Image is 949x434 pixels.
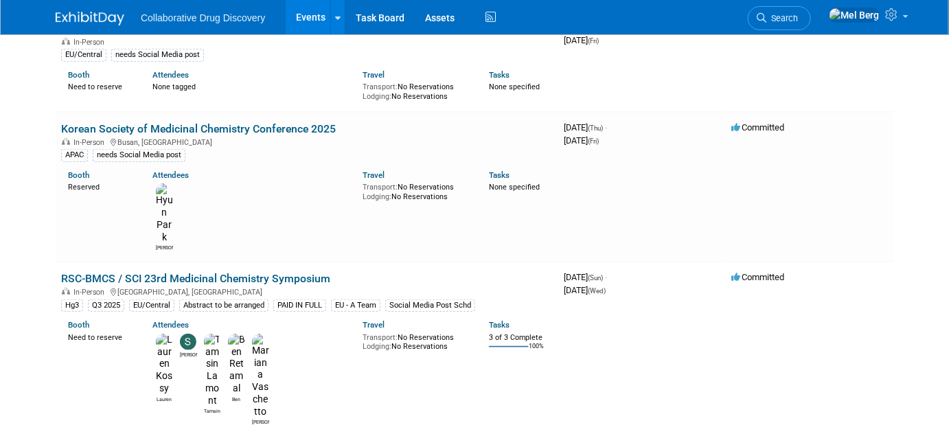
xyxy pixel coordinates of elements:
span: In-Person [73,38,108,47]
div: Abstract to be arranged [179,299,268,312]
span: Collaborative Drug Discovery [141,12,265,23]
span: None specified [489,183,540,192]
a: Tasks [489,170,510,180]
img: Susana Tomasio [180,334,196,350]
div: needs Social Media post [93,149,185,161]
a: Travel [363,170,385,180]
span: (Wed) [588,287,606,295]
div: 3 of 3 Complete [489,333,553,343]
span: None specified [489,82,540,91]
img: Ben Retamal [228,334,245,395]
img: Tamsin Lamont [204,334,221,407]
div: No Reservations No Reservations [363,180,468,201]
a: Booth [68,70,89,80]
div: Mariana Vaschetto [252,418,269,426]
span: Transport: [363,333,398,342]
a: Korean Society of Medicinal Chemistry Conference 2025 [61,122,336,135]
div: needs Social Media post [111,49,204,61]
span: Lodging: [363,192,391,201]
td: 100% [529,343,544,361]
div: Ben Retamal [228,395,245,403]
span: [DATE] [564,122,607,133]
div: EU/Central [129,299,174,312]
div: Hyun Park [156,243,173,251]
a: Tasks [489,320,510,330]
img: Hyun Park [156,183,173,243]
a: Booth [68,320,89,330]
div: [GEOGRAPHIC_DATA], [GEOGRAPHIC_DATA] [61,286,553,297]
span: Committed [731,122,784,133]
a: RSC-BMCS / SCI 23rd Medicinal Chemistry Symposium [61,272,330,285]
div: Tamsin Lamont [204,407,221,415]
a: Search [748,6,811,30]
span: (Fri) [588,137,599,145]
img: Mariana Vaschetto [252,334,269,418]
div: Reserved [68,180,132,192]
div: Q3 2025 [88,299,124,312]
img: Lauren Kossy [156,334,173,395]
div: Need to reserve [68,330,132,343]
span: Lodging: [363,92,391,101]
span: - [605,272,607,282]
span: [DATE] [564,135,599,146]
span: Committed [731,272,784,282]
span: Search [766,13,798,23]
span: Lodging: [363,342,391,351]
img: In-Person Event [62,288,70,295]
span: In-Person [73,138,108,147]
a: Booth [68,170,89,180]
a: Attendees [152,170,189,180]
div: PAID IN FULL [273,299,326,312]
span: [DATE] [564,272,607,282]
img: ExhibitDay [56,12,124,25]
div: Busan, [GEOGRAPHIC_DATA] [61,136,553,147]
img: In-Person Event [62,138,70,145]
div: EU/Central [61,49,106,61]
div: Hg3 [61,299,83,312]
div: Susana Tomasio [180,350,197,358]
div: Need to reserve [68,80,132,92]
span: Transport: [363,183,398,192]
div: None tagged [152,80,353,92]
span: [DATE] [564,285,606,295]
span: (Fri) [588,37,599,45]
span: (Sun) [588,274,603,282]
img: Mel Berg [829,8,880,23]
a: Tasks [489,70,510,80]
span: [DATE] [564,35,599,45]
span: (Thu) [588,124,603,132]
img: In-Person Event [62,38,70,45]
div: No Reservations No Reservations [363,330,468,352]
div: No Reservations No Reservations [363,80,468,101]
div: APAC [61,149,88,161]
span: In-Person [73,288,108,297]
span: Transport: [363,82,398,91]
span: - [605,122,607,133]
a: Travel [363,70,385,80]
a: Attendees [152,70,189,80]
a: Travel [363,320,385,330]
div: Lauren Kossy [156,395,173,403]
a: Attendees [152,320,189,330]
div: EU - A Team [331,299,380,312]
div: Social Media Post Schd [385,299,475,312]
